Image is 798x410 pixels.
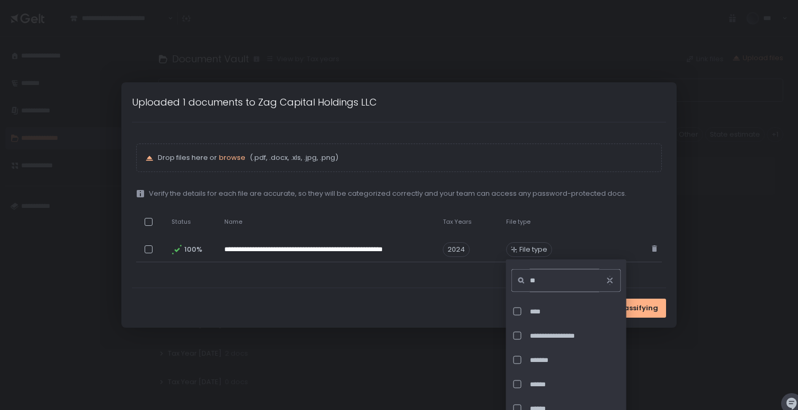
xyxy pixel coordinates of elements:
button: browse [219,153,245,163]
span: File type [506,218,530,226]
span: Tax Years [443,218,472,226]
h1: Uploaded 1 documents to Zag Capital Holdings LLC [132,95,377,109]
span: Status [172,218,191,226]
span: Verify the details for each file are accurate, so they will be categorized correctly and your tea... [149,189,626,198]
span: File type [519,245,547,254]
span: 100% [184,245,201,254]
span: 2024 [443,242,470,257]
span: (.pdf, .docx, .xls, .jpg, .png) [248,153,338,163]
p: Drop files here or [158,153,652,163]
span: Done classifying [597,303,658,313]
span: Name [224,218,242,226]
button: Done classifying [589,299,666,318]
